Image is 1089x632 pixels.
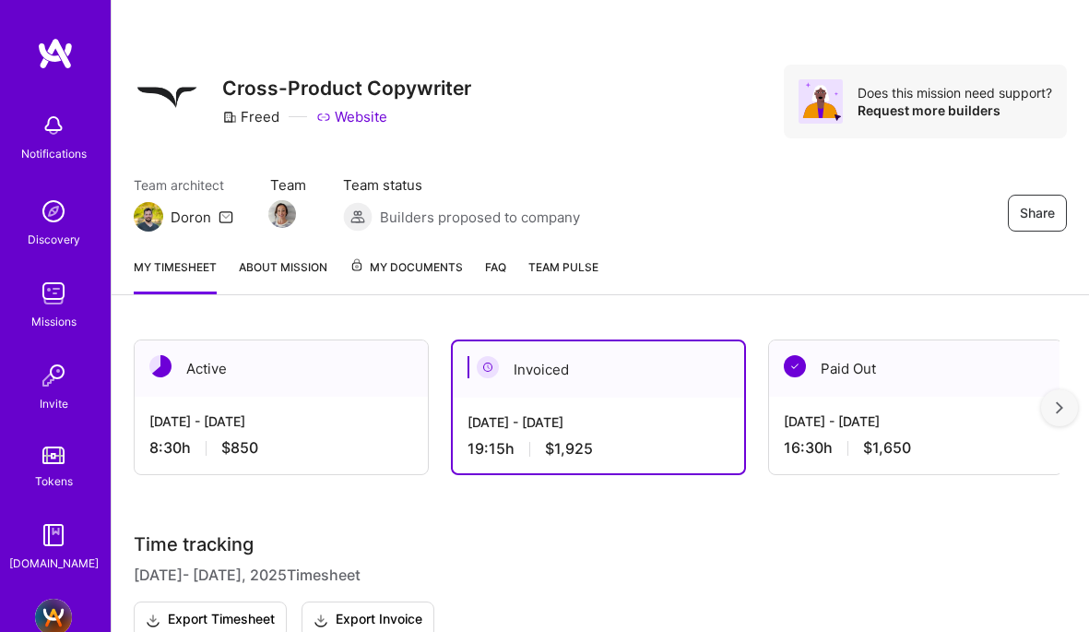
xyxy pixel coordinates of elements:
div: Discovery [28,230,80,249]
span: Time tracking [134,533,254,556]
a: About Mission [239,257,327,294]
span: My Documents [349,257,463,278]
img: discovery [35,193,72,230]
a: My timesheet [134,257,217,294]
span: $1,650 [863,438,911,458]
a: Team Pulse [528,257,598,294]
img: Invite [35,357,72,394]
img: teamwork [35,275,72,312]
img: Avatar [799,79,843,124]
i: icon CompanyGray [222,110,237,125]
div: Invoiced [453,341,744,398]
img: guide book [35,517,72,554]
div: Freed [222,107,279,126]
button: Share [1008,195,1067,232]
span: $1,925 [545,439,593,459]
span: $850 [221,438,258,458]
div: 8:30 h [149,438,413,458]
div: Doron [171,208,211,227]
a: Team Member Avatar [270,198,294,230]
img: right [1056,401,1063,414]
span: Builders proposed to company [380,208,580,227]
div: 19:15 h [468,439,729,459]
div: Notifications [21,144,87,163]
div: [DATE] - [DATE] [149,411,413,431]
img: Company Logo [134,65,200,131]
img: Paid Out [784,355,806,377]
span: Team [270,175,306,195]
img: tokens [42,447,65,464]
div: Tokens [35,471,73,491]
a: Website [316,107,387,126]
i: icon Mail [219,209,233,224]
a: My Documents [349,257,463,294]
img: Invoiced [477,356,499,378]
img: Team Architect [134,202,163,232]
span: Team architect [134,175,233,195]
div: Does this mission need support? [858,84,1052,101]
img: logo [37,37,74,70]
div: Invite [40,394,68,413]
a: FAQ [485,257,506,294]
div: Active [135,340,428,397]
img: bell [35,107,72,144]
div: Missions [31,312,77,331]
h3: Cross-Product Copywriter [222,77,471,100]
div: [DATE] - [DATE] [468,412,729,432]
img: Team Member Avatar [268,200,296,228]
img: Active [149,355,172,377]
span: Share [1020,204,1055,222]
img: Builders proposed to company [343,202,373,232]
div: [DATE] - [DATE] [784,411,1048,431]
div: Request more builders [858,101,1052,119]
span: [DATE] - [DATE] , 2025 Timesheet [134,564,361,587]
i: icon Download [146,611,160,630]
span: Team Pulse [528,260,598,274]
div: 16:30 h [784,438,1048,458]
div: Paid Out [769,340,1062,397]
div: [DOMAIN_NAME] [9,554,99,573]
i: icon Download [314,611,328,630]
span: Team status [343,175,580,195]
